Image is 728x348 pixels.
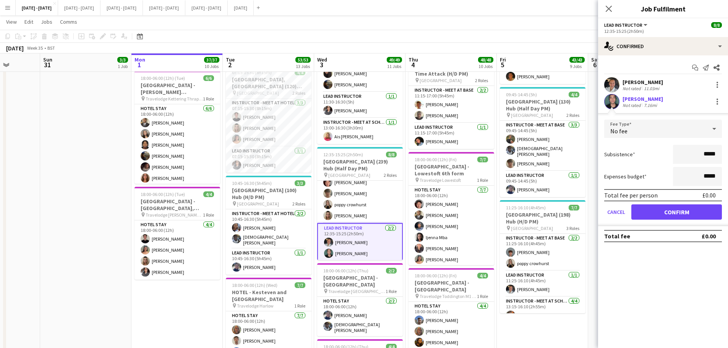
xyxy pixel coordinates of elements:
[141,191,185,197] span: 18:00-06:00 (12h) (Tue)
[386,152,397,157] span: 8/8
[295,70,305,75] span: 4/4
[604,22,649,28] button: Lead Instructor
[569,92,579,97] span: 4/4
[117,57,128,63] span: 3/3
[16,0,58,15] button: [DATE] - [DATE]
[610,127,627,135] span: No fee
[604,204,628,220] button: Cancel
[203,212,214,218] span: 1 Role
[511,112,553,118] span: [GEOGRAPHIC_DATA]
[420,177,461,183] span: Travelodge Lowestoft
[226,56,235,63] span: Tue
[226,65,311,173] app-job-card: 07:15-15:30 (8h15m)4/4[GEOGRAPHIC_DATA], [GEOGRAPHIC_DATA] (120) Hub [GEOGRAPHIC_DATA]2 RolesInst...
[204,57,219,63] span: 37/37
[21,17,36,27] a: Edit
[25,45,44,51] span: Week 35
[328,172,370,178] span: [GEOGRAPHIC_DATA]
[500,200,585,313] app-job-card: 11:25-16:10 (4h45m)7/7[GEOGRAPHIC_DATA] (198) Hub (H/D PM) [GEOGRAPHIC_DATA]3 RolesInstructor - M...
[409,152,494,265] app-job-card: 18:00-06:00 (12h) (Fri)7/7[GEOGRAPHIC_DATA] - Lowestoft 6th form Travelodge Lowestoft1 RoleHotel ...
[41,18,52,25] span: Jobs
[500,234,585,271] app-card-role: Instructor - Meet at Base2/211:25-16:10 (4h45m)[PERSON_NAME]poppy crowhurst
[566,112,579,118] span: 2 Roles
[409,56,418,63] span: Thu
[702,232,716,240] div: £0.00
[226,147,311,173] app-card-role: Lead Instructor1/107:15-15:30 (8h15m)[PERSON_NAME]
[317,56,327,63] span: Wed
[500,98,585,112] h3: [GEOGRAPHIC_DATA] (130) Hub (Half Day PM)
[604,22,642,28] span: Lead Instructor
[24,18,33,25] span: Edit
[317,31,403,144] app-job-card: 11:30-16:30 (5h)5/5[GEOGRAPHIC_DATA] (150) Hub (H/D PM) [GEOGRAPHIC_DATA]3 RolesInstructor - Meet...
[511,225,553,231] span: [GEOGRAPHIC_DATA]
[317,142,403,223] app-card-role: Instructor - Meet at School6/612:35-15:25 (2h50m)[PERSON_NAME][PERSON_NAME][PERSON_NAME][PERSON_N...
[409,186,494,278] app-card-role: Hotel Stay7/718:00-06:00 (12h)[PERSON_NAME][PERSON_NAME][PERSON_NAME]Ijenna Mba[PERSON_NAME][PERS...
[42,60,52,69] span: 31
[135,198,220,212] h3: [GEOGRAPHIC_DATA] - [GEOGRAPHIC_DATA], [GEOGRAPHIC_DATA]
[500,87,585,197] div: 09:45-14:45 (5h)4/4[GEOGRAPHIC_DATA] (130) Hub (Half Day PM) [GEOGRAPHIC_DATA]2 RolesInstructor -...
[43,56,52,63] span: Sun
[604,191,658,199] div: Total fee per person
[604,28,722,34] div: 12:35-15:25 (2h50m)
[384,172,397,178] span: 2 Roles
[317,223,403,262] app-card-role: Lead Instructor2/212:35-15:25 (2h50m)[PERSON_NAME][PERSON_NAME]
[60,18,77,25] span: Comms
[415,157,457,162] span: 18:00-06:00 (12h) (Fri)
[58,0,101,15] button: [DATE] - [DATE]
[6,44,24,52] div: [DATE]
[500,211,585,225] h3: [GEOGRAPHIC_DATA] (198) Hub (H/D PM)
[317,92,403,118] app-card-role: Lead Instructor1/111:30-16:30 (5h)[PERSON_NAME]
[475,78,488,83] span: 2 Roles
[317,158,403,172] h3: [GEOGRAPHIC_DATA] (239) Hub (Half Day PM)
[226,187,311,201] h3: [GEOGRAPHIC_DATA] (100) Hub (H/D PM)
[317,147,403,260] app-job-card: 12:35-15:25 (2h50m)8/8[GEOGRAPHIC_DATA] (239) Hub (Half Day PM) [GEOGRAPHIC_DATA]2 RolesInstructo...
[185,0,228,15] button: [DATE] - [DATE]
[316,60,327,69] span: 3
[598,4,728,14] h3: Job Fulfilment
[598,37,728,55] div: Confirmed
[409,52,494,149] app-job-card: 11:15-17:00 (5h45m)3/3[GEOGRAPHIC_DATA] (65) Time Attack (H/D PM) [GEOGRAPHIC_DATA]2 RolesInstruc...
[409,279,494,293] h3: [GEOGRAPHIC_DATA] - [GEOGRAPHIC_DATA]
[135,82,220,95] h3: [GEOGRAPHIC_DATA] - [PERSON_NAME][GEOGRAPHIC_DATA]
[569,57,585,63] span: 43/43
[317,297,403,336] app-card-role: Hotel Stay2/218:00-06:00 (12h)[PERSON_NAME][DEMOGRAPHIC_DATA][PERSON_NAME]
[566,225,579,231] span: 3 Roles
[702,191,716,199] div: £0.00
[623,95,663,102] div: [PERSON_NAME]
[604,151,635,158] label: Subsistence
[711,22,722,28] span: 8/8
[295,282,305,288] span: 7/7
[101,0,143,15] button: [DATE] - [DATE]
[133,60,145,69] span: 1
[623,102,642,108] div: Not rated
[478,57,493,63] span: 48/48
[500,121,585,171] app-card-role: Instructor - Meet at Base3/309:45-14:45 (5h)[PERSON_NAME][DEMOGRAPHIC_DATA][PERSON_NAME][PERSON_N...
[146,96,203,102] span: Travelodge Kettering Thrapston
[232,70,272,75] span: 07:15-15:30 (8h15m)
[296,63,310,69] div: 13 Jobs
[604,232,630,240] div: Total fee
[135,56,145,63] span: Mon
[294,303,305,309] span: 1 Role
[477,273,488,278] span: 4/4
[506,205,546,210] span: 11:25-16:10 (4h45m)
[569,205,579,210] span: 7/7
[590,60,600,69] span: 6
[642,86,661,91] div: 11.03mi
[203,75,214,81] span: 6/6
[57,17,80,27] a: Comms
[226,289,311,303] h3: HOTEL - Kesteven and [GEOGRAPHIC_DATA]
[237,90,279,96] span: [GEOGRAPHIC_DATA]
[6,18,17,25] span: View
[591,56,600,63] span: Sat
[226,209,311,249] app-card-role: Instructor - Meet at Hotel2/210:45-16:30 (5h45m)[PERSON_NAME][DEMOGRAPHIC_DATA][PERSON_NAME]
[226,249,311,275] app-card-role: Lead Instructor1/110:45-16:30 (5h45m)[PERSON_NAME]
[500,56,506,63] span: Fri
[317,118,403,144] app-card-role: Instructor - Meet at School1/113:00-16:30 (3h30m)Ais [PERSON_NAME]
[135,187,220,280] div: 18:00-06:00 (12h) (Tue)4/4[GEOGRAPHIC_DATA] - [GEOGRAPHIC_DATA], [GEOGRAPHIC_DATA] Travelodge [PE...
[203,191,214,197] span: 4/4
[135,71,220,184] app-job-card: 18:00-06:00 (12h) (Tue)6/6[GEOGRAPHIC_DATA] - [PERSON_NAME][GEOGRAPHIC_DATA] Travelodge Kettering...
[226,176,311,275] div: 10:45-16:30 (5h45m)3/3[GEOGRAPHIC_DATA] (100) Hub (H/D PM) [GEOGRAPHIC_DATA]2 RolesInstructor - M...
